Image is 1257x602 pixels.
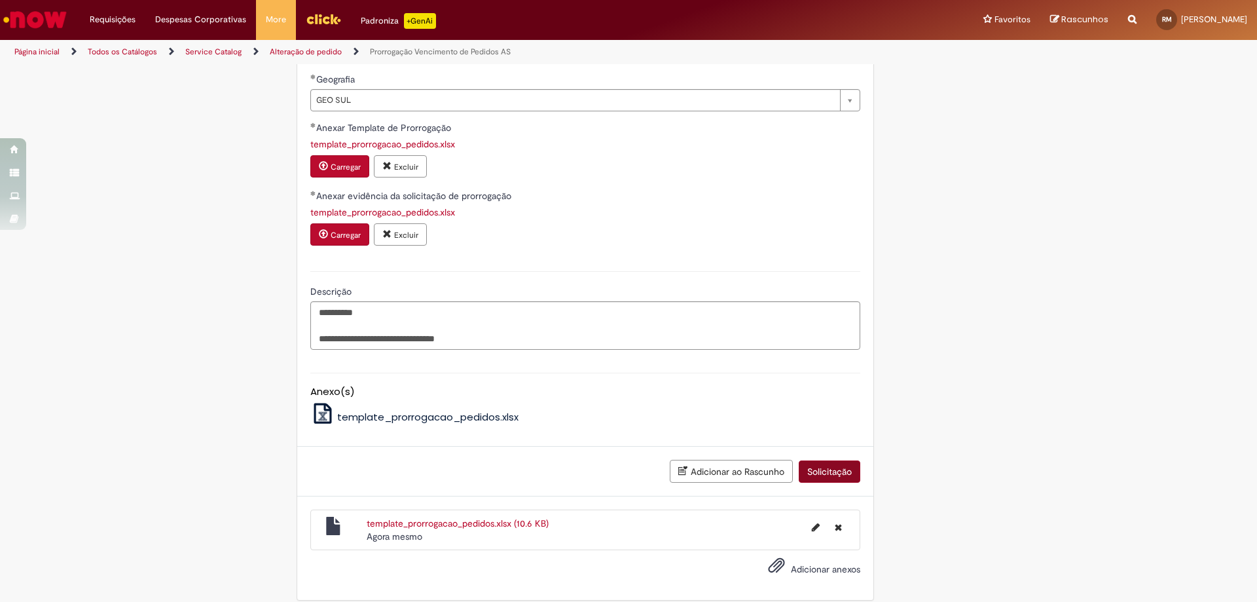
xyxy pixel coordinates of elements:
[367,531,422,542] span: Agora mesmo
[310,191,316,196] span: Obrigatório Preenchido
[310,223,369,246] button: Carregar anexo de Anexar evidência da solicitação de prorrogação Required
[14,47,60,57] a: Página inicial
[374,223,427,246] button: Excluir anexo template_prorrogacao_pedidos.xlsx
[310,155,369,178] button: Carregar anexo de Anexar Template de Prorrogação Required
[266,13,286,26] span: More
[185,47,242,57] a: Service Catalog
[316,90,833,111] span: GEO SUL
[10,40,828,64] ul: Trilhas de página
[367,517,549,529] a: template_prorrogacao_pedidos.xlsx (10.6 KB)
[404,13,436,29] p: +GenAi
[1181,14,1247,25] span: [PERSON_NAME]
[316,122,454,134] span: Anexar Template de Prorrogação
[310,206,455,218] a: Download de template_prorrogacao_pedidos.xlsx
[310,301,860,350] textarea: Descrição
[394,162,418,172] small: Excluir
[331,230,361,240] small: Carregar
[827,517,850,538] button: Excluir template_prorrogacao_pedidos.xlsx
[1061,13,1108,26] span: Rascunhos
[310,138,455,150] a: Download de template_prorrogacao_pedidos.xlsx
[374,155,427,178] button: Excluir anexo template_prorrogacao_pedidos.xlsx
[394,230,418,240] small: Excluir
[361,13,436,29] div: Padroniza
[331,162,361,172] small: Carregar
[88,47,157,57] a: Todos os Catálogos
[670,460,793,483] button: Adicionar ao Rascunho
[799,461,860,483] button: Solicitação
[765,554,788,584] button: Adicionar anexos
[310,386,860,398] h5: Anexo(s)
[791,563,860,575] span: Adicionar anexos
[155,13,246,26] span: Despesas Corporativas
[310,74,316,79] span: Obrigatório Preenchido
[370,47,511,57] a: Prorrogação Vencimento de Pedidos AS
[1,7,69,33] img: ServiceNow
[994,13,1030,26] span: Favoritos
[310,410,519,424] a: template_prorrogacao_pedidos.xlsx
[306,9,341,29] img: click_logo_yellow_360x200.png
[310,286,354,297] span: Descrição
[316,73,357,85] span: Geografia
[90,13,136,26] span: Requisições
[367,531,422,542] time: 30/09/2025 16:40:19
[270,47,342,57] a: Alteração de pedido
[337,410,519,424] span: template_prorrogacao_pedidos.xlsx
[1162,15,1172,24] span: RM
[1050,14,1108,26] a: Rascunhos
[804,517,828,538] button: Editar nome de arquivo template_prorrogacao_pedidos.xlsx
[316,190,514,202] span: Anexar evidência da solicitação de prorrogação
[310,122,316,128] span: Obrigatório Preenchido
